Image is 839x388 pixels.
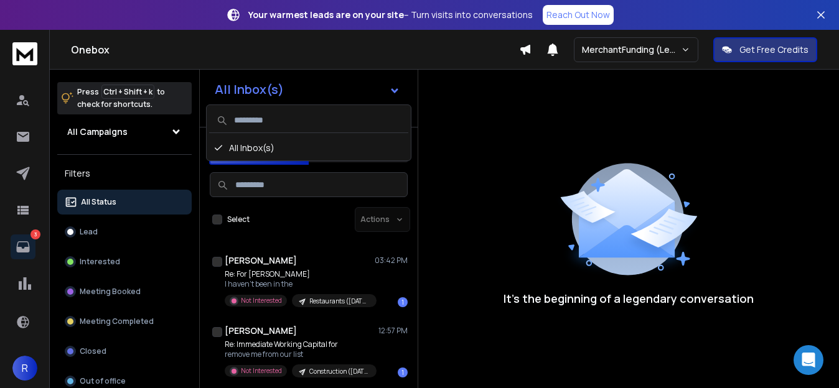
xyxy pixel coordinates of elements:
p: Re: For [PERSON_NAME] [225,269,374,279]
h1: All Campaigns [67,126,128,138]
h1: Onebox [71,42,519,57]
p: 12:57 PM [378,326,408,336]
p: Meeting Completed [80,316,154,326]
p: Lead [80,227,98,237]
p: Re: Immediate Working Capital for [225,339,374,349]
h1: [PERSON_NAME] [225,254,297,267]
h3: Filters [57,165,192,182]
span: Ctrl + Shift + k [101,85,154,99]
p: Interested [80,257,120,267]
p: remove me from our list [225,349,374,359]
p: I haven’t been in the [225,279,374,289]
h1: All Inbox(s) [215,83,284,96]
p: Not Interested [241,366,282,376]
p: It’s the beginning of a legendary conversation [504,290,754,307]
h1: [PERSON_NAME] [225,325,297,337]
p: Closed [80,346,106,356]
p: Construction ([DATE]) [309,367,369,376]
p: MerchantFunding (LeadChimp) [582,44,681,56]
p: Meeting Booked [80,287,141,297]
p: Reach Out Now [546,9,610,21]
strong: Your warmest leads are on your site [248,9,404,21]
p: Restaurants ([DATE]) [309,297,369,306]
p: 03:42 PM [375,256,408,266]
div: Open Intercom Messenger [794,345,823,375]
p: Press to check for shortcuts. [77,86,165,111]
span: R [12,356,37,381]
div: All Inbox(s) [209,138,408,158]
p: – Turn visits into conversations [248,9,533,21]
p: 3 [30,229,40,239]
div: 1 [398,367,408,377]
img: logo [12,42,37,65]
p: Out of office [80,376,126,386]
div: 1 [398,297,408,307]
p: Get Free Credits [739,44,809,56]
label: Select [227,215,250,224]
p: Not Interested [241,296,282,305]
p: All Status [81,197,116,207]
